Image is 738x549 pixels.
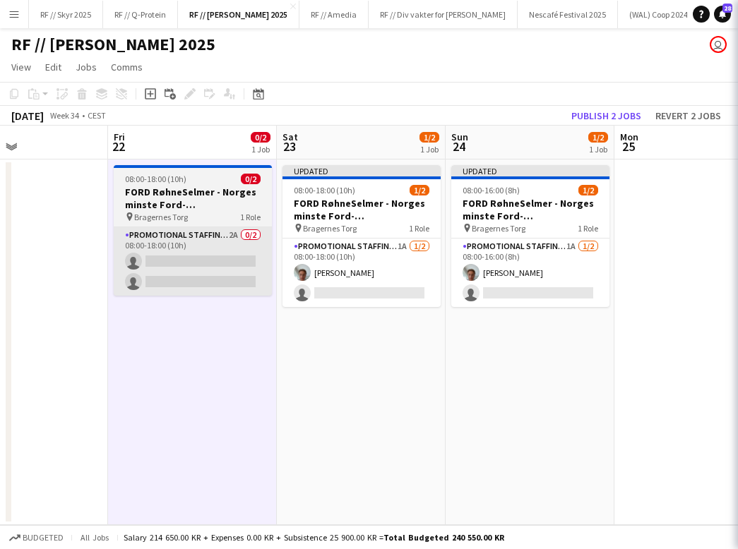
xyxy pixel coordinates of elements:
[420,144,439,155] div: 1 Job
[282,165,441,307] app-job-card: Updated08:00-18:00 (10h)1/2FORD RøhneSelmer - Norges minste Ford-forhandlerkontor Bragernes Torg1...
[114,165,272,296] app-job-card: 08:00-18:00 (10h)0/2FORD RøhneSelmer - Norges minste Ford-forhandlerkontor Bragernes Torg1 RolePr...
[451,239,609,307] app-card-role: Promotional Staffing (Brand Ambassadors)1A1/208:00-16:00 (8h)[PERSON_NAME]
[124,532,504,543] div: Salary 214 650.00 KR + Expenses 0.00 KR + Subsistence 25 900.00 KR =
[29,1,103,28] button: RF // Skyr 2025
[11,61,31,73] span: View
[251,132,270,143] span: 0/2
[280,138,298,155] span: 23
[45,61,61,73] span: Edit
[303,223,357,234] span: Bragernes Torg
[88,110,106,121] div: CEST
[618,1,700,28] button: (WAL) Coop 2024
[241,174,261,184] span: 0/2
[240,212,261,222] span: 1 Role
[103,1,178,28] button: RF // Q-Protein
[620,131,638,143] span: Mon
[299,1,369,28] button: RF // Amedia
[578,223,598,234] span: 1 Role
[282,239,441,307] app-card-role: Promotional Staffing (Brand Ambassadors)1A1/208:00-18:00 (10h)[PERSON_NAME]
[134,212,188,222] span: Bragernes Torg
[251,144,270,155] div: 1 Job
[451,197,609,222] h3: FORD RøhneSelmer - Norges minste Ford-forhandlerkontor
[578,185,598,195] span: 1/2
[114,131,125,143] span: Fri
[588,132,608,143] span: 1/2
[472,223,525,234] span: Bragernes Torg
[11,34,215,55] h1: RF // [PERSON_NAME] 2025
[105,58,148,76] a: Comms
[650,107,727,125] button: Revert 2 jobs
[112,138,125,155] span: 22
[451,165,609,307] app-job-card: Updated08:00-16:00 (8h)1/2FORD RøhneSelmer - Norges minste Ford-forhandlerkontor Bragernes Torg1 ...
[178,1,299,28] button: RF // [PERSON_NAME] 2025
[383,532,504,543] span: Total Budgeted 240 550.00 KR
[23,533,64,543] span: Budgeted
[282,165,441,176] div: Updated
[6,58,37,76] a: View
[125,174,186,184] span: 08:00-18:00 (10h)
[114,227,272,296] app-card-role: Promotional Staffing (Brand Ambassadors)2A0/208:00-18:00 (10h)
[710,36,727,53] app-user-avatar: Fredrikke Moland Flesner
[47,110,82,121] span: Week 34
[11,109,44,123] div: [DATE]
[369,1,518,28] button: RF // Div vakter for [PERSON_NAME]
[282,131,298,143] span: Sat
[409,223,429,234] span: 1 Role
[282,197,441,222] h3: FORD RøhneSelmer - Norges minste Ford-forhandlerkontor
[463,185,520,195] span: 08:00-16:00 (8h)
[294,185,355,195] span: 08:00-18:00 (10h)
[111,61,143,73] span: Comms
[70,58,102,76] a: Jobs
[518,1,618,28] button: Nescafé Festival 2025
[618,138,638,155] span: 25
[114,186,272,211] h3: FORD RøhneSelmer - Norges minste Ford-forhandlerkontor
[451,165,609,176] div: Updated
[451,131,468,143] span: Sun
[714,6,731,23] a: 28
[76,61,97,73] span: Jobs
[419,132,439,143] span: 1/2
[40,58,67,76] a: Edit
[7,530,66,545] button: Budgeted
[410,185,429,195] span: 1/2
[449,138,468,155] span: 24
[566,107,647,125] button: Publish 2 jobs
[78,532,112,543] span: All jobs
[722,4,732,13] span: 28
[589,144,607,155] div: 1 Job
